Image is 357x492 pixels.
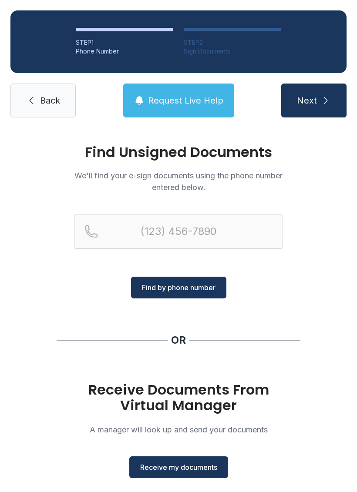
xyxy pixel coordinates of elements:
[74,214,283,249] input: Reservation phone number
[40,94,60,107] span: Back
[140,462,217,472] span: Receive my documents
[184,47,281,56] div: Sign Documents
[148,94,223,107] span: Request Live Help
[76,38,173,47] div: STEP 1
[74,424,283,435] p: A manager will look up and send your documents
[74,170,283,193] p: We'll find your e-sign documents using the phone number entered below.
[142,282,216,293] span: Find by phone number
[74,382,283,413] h1: Receive Documents From Virtual Manager
[184,38,281,47] div: STEP 2
[74,145,283,159] h1: Find Unsigned Documents
[297,94,317,107] span: Next
[76,47,173,56] div: Phone Number
[171,333,186,347] div: OR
